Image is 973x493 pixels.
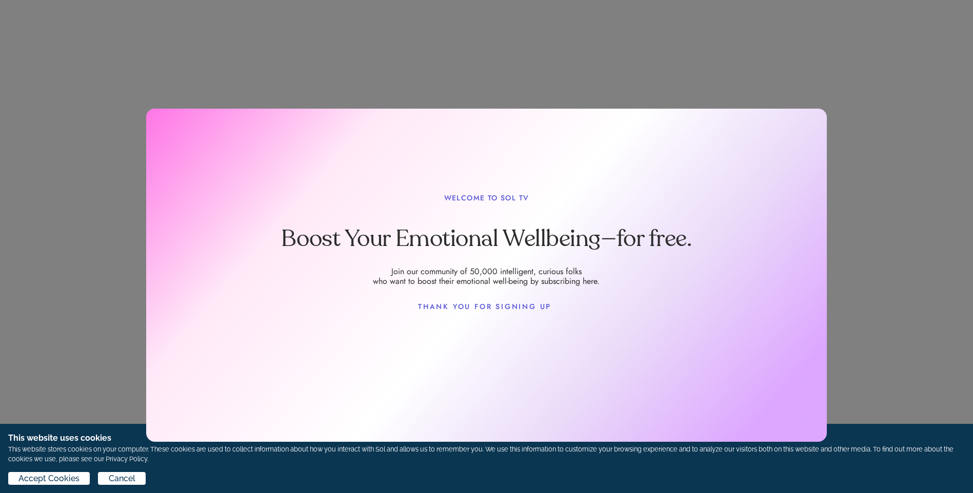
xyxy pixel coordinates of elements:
[154,228,819,251] h1: Boost Your Emotional Wellbeing—for free.
[18,473,80,485] span: Accept Cookies
[418,301,555,312] p: THANK YOU FOR SIGNING UP
[154,194,819,202] p: WELCOME TO SOL TV
[8,444,965,464] p: This website stores cookies on your computer. These cookies are used to collect information about...
[8,432,965,444] h1: This website uses cookies
[8,472,90,485] button: Accept Cookies
[154,266,819,286] p: Join our community of 50,000 intelligent, curious folks who want to boost their emotional well-be...
[98,472,145,485] button: Cancel
[109,473,135,485] span: Cancel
